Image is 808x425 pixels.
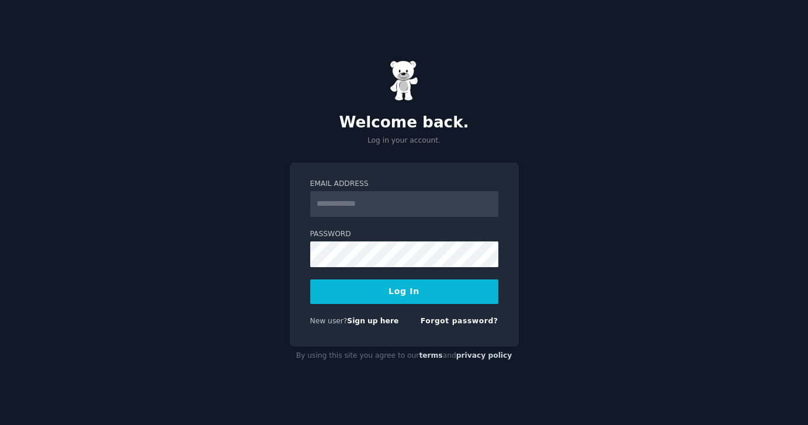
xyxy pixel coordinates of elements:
[347,317,398,325] a: Sign up here
[290,113,519,132] h2: Welcome back.
[310,317,348,325] span: New user?
[310,179,498,189] label: Email Address
[456,351,512,360] a: privacy policy
[310,229,498,240] label: Password
[390,60,419,101] img: Gummy Bear
[419,351,442,360] a: terms
[421,317,498,325] a: Forgot password?
[290,347,519,365] div: By using this site you agree to our and
[290,136,519,146] p: Log in your account.
[310,279,498,304] button: Log In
